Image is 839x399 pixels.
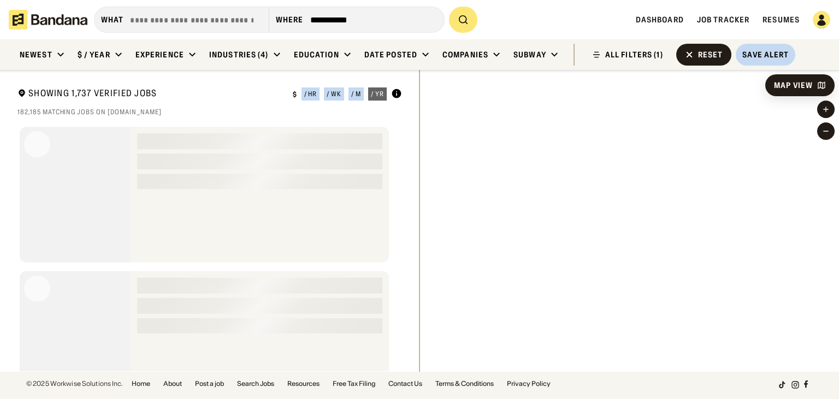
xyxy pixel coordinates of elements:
a: About [163,380,182,387]
img: Bandana logotype [9,10,87,30]
div: Education [294,50,339,60]
a: Search Jobs [237,380,274,387]
div: Subway [513,50,546,60]
div: Save Alert [742,50,789,60]
div: © 2025 Workwise Solutions Inc. [26,380,123,387]
div: $ [293,90,297,99]
a: Resumes [763,15,800,25]
div: $ / year [78,50,110,60]
a: Dashboard [636,15,684,25]
a: Terms & Conditions [435,380,494,387]
div: Experience [135,50,184,60]
div: Industries (4) [209,50,269,60]
div: Reset [698,51,723,58]
div: / hr [304,91,317,97]
div: ALL FILTERS (1) [605,51,663,58]
a: Home [132,380,150,387]
a: Free Tax Filing [333,380,375,387]
div: / wk [327,91,341,97]
div: Where [276,15,304,25]
div: Showing 1,737 Verified Jobs [17,87,284,101]
div: Companies [442,50,488,60]
div: grid [17,122,402,371]
a: Resources [287,380,320,387]
div: Newest [20,50,52,60]
div: 182,185 matching jobs on [DOMAIN_NAME] [17,108,402,116]
div: what [101,15,123,25]
div: / m [351,91,361,97]
a: Post a job [195,380,224,387]
div: / yr [371,91,384,97]
div: Map View [774,81,813,89]
a: Privacy Policy [507,380,551,387]
a: Job Tracker [697,15,749,25]
a: Contact Us [388,380,422,387]
div: Date Posted [364,50,417,60]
